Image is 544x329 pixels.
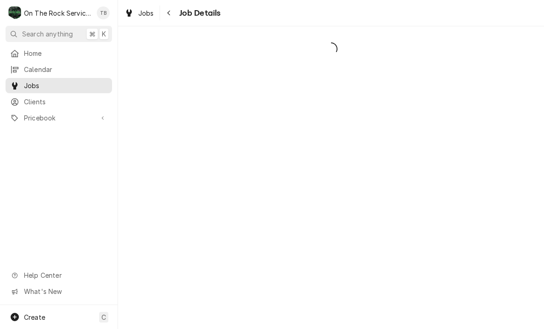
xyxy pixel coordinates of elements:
button: Search anything⌘K [6,26,112,42]
div: Todd Brady's Avatar [97,6,110,19]
div: On The Rock Services [24,8,92,18]
span: Loading... [118,39,544,59]
span: ⌘ [89,29,95,39]
a: Home [6,46,112,61]
a: Go to Pricebook [6,110,112,126]
span: What's New [24,287,106,296]
span: K [102,29,106,39]
a: Jobs [121,6,158,21]
span: Create [24,313,45,321]
button: Navigate back [162,6,177,20]
a: Go to What's New [6,284,112,299]
span: C [101,312,106,322]
a: Jobs [6,78,112,93]
span: Calendar [24,65,107,74]
span: Clients [24,97,107,107]
span: Pricebook [24,113,94,123]
span: Job Details [177,7,221,19]
span: Help Center [24,270,106,280]
div: TB [97,6,110,19]
a: Go to Help Center [6,268,112,283]
div: O [8,6,21,19]
a: Calendar [6,62,112,77]
a: Clients [6,94,112,109]
span: Search anything [22,29,73,39]
span: Home [24,48,107,58]
span: Jobs [138,8,154,18]
span: Jobs [24,81,107,90]
div: On The Rock Services's Avatar [8,6,21,19]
